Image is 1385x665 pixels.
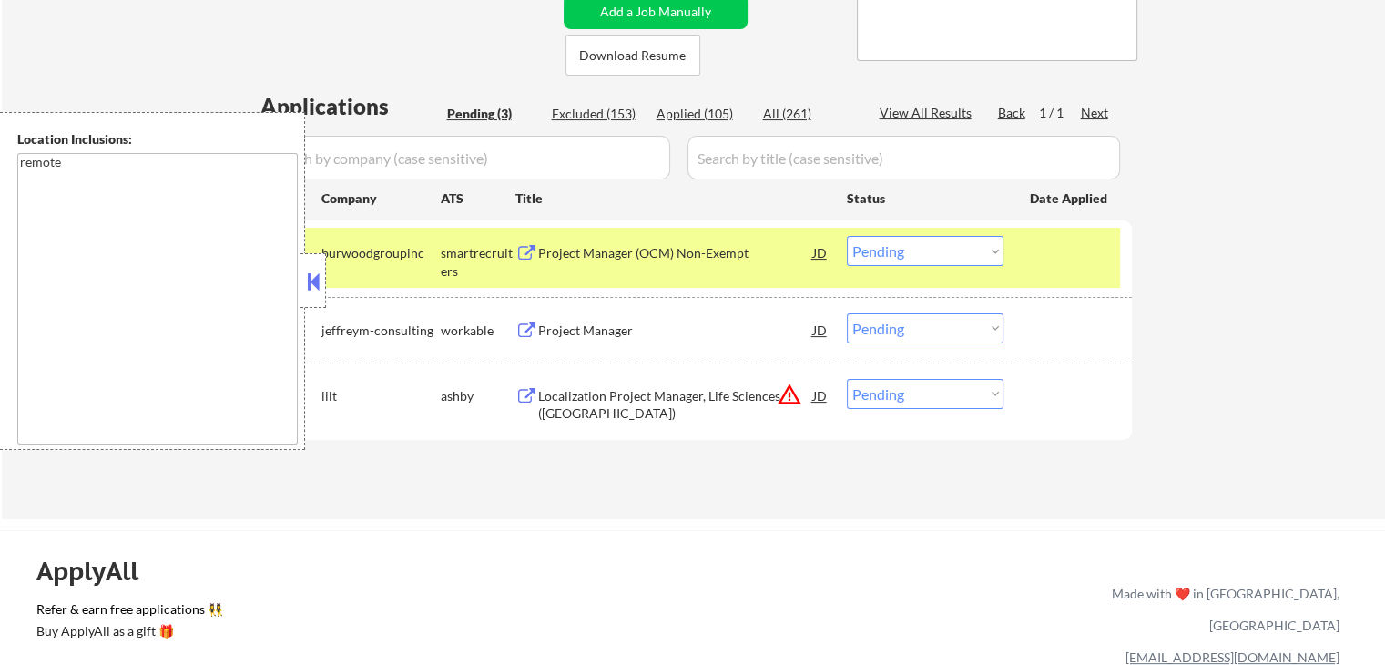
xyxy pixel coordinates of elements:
div: Title [515,189,830,208]
div: ATS [441,189,515,208]
div: ApplyAll [36,556,159,587]
div: smartrecruiters [441,244,515,280]
div: JD [811,236,830,269]
div: Excluded (153) [552,105,643,123]
div: ashby [441,387,515,405]
div: All (261) [763,105,854,123]
a: Refer & earn free applications 👯‍♀️ [36,603,731,622]
div: Made with ❤️ in [GEOGRAPHIC_DATA], [GEOGRAPHIC_DATA] [1105,578,1339,641]
button: warning_amber [777,382,802,407]
div: Location Inclusions: [17,130,298,148]
div: burwoodgroupinc [321,244,441,262]
div: JD [811,379,830,412]
div: Status [847,181,1003,214]
div: Localization Project Manager, Life Sciences ([GEOGRAPHIC_DATA]) [538,387,813,423]
div: Applied (105) [657,105,748,123]
div: jeffreym-consulting [321,322,441,340]
input: Search by company (case sensitive) [260,136,670,179]
div: Company [321,189,441,208]
div: Back [998,104,1027,122]
div: workable [441,322,515,340]
div: Date Applied [1030,189,1110,208]
a: [EMAIL_ADDRESS][DOMAIN_NAME] [1125,650,1339,665]
div: JD [811,313,830,346]
a: Buy ApplyAll as a gift 🎁 [36,622,219,645]
div: View All Results [880,104,977,122]
div: Project Manager (OCM) Non-Exempt [538,244,813,262]
button: Download Resume [565,35,700,76]
div: Applications [260,96,441,118]
div: Buy ApplyAll as a gift 🎁 [36,625,219,638]
div: Next [1081,104,1110,122]
div: lilt [321,387,441,405]
div: Pending (3) [447,105,538,123]
div: 1 / 1 [1039,104,1081,122]
input: Search by title (case sensitive) [687,136,1120,179]
div: Project Manager [538,322,813,340]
